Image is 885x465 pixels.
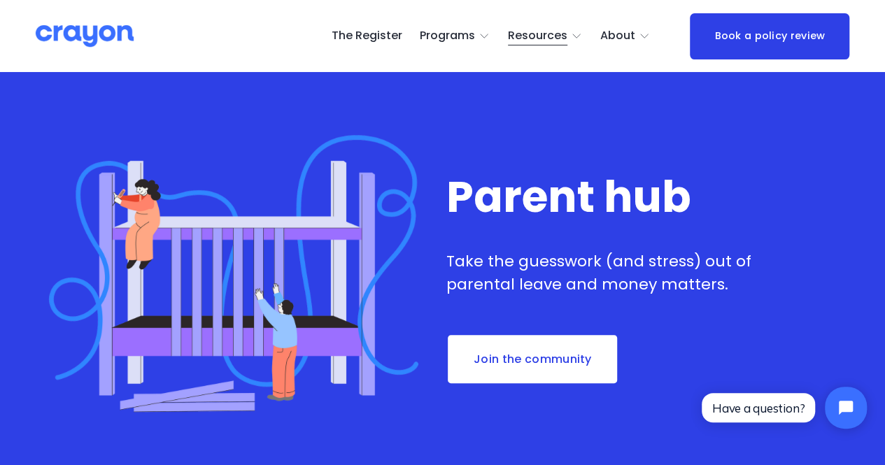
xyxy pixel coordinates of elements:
a: folder dropdown [420,25,490,48]
a: Join the community [446,334,618,385]
iframe: Tidio Chat [690,375,879,441]
span: About [600,26,635,46]
h1: Parent hub [446,174,781,220]
span: Programs [420,26,475,46]
p: Take the guesswork (and stress) out of parental leave and money matters. [446,250,781,296]
span: Resources [508,26,567,46]
a: folder dropdown [600,25,651,48]
img: Crayon [36,24,134,48]
a: folder dropdown [508,25,583,48]
a: Book a policy review [690,13,849,59]
a: The Register [331,25,402,48]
